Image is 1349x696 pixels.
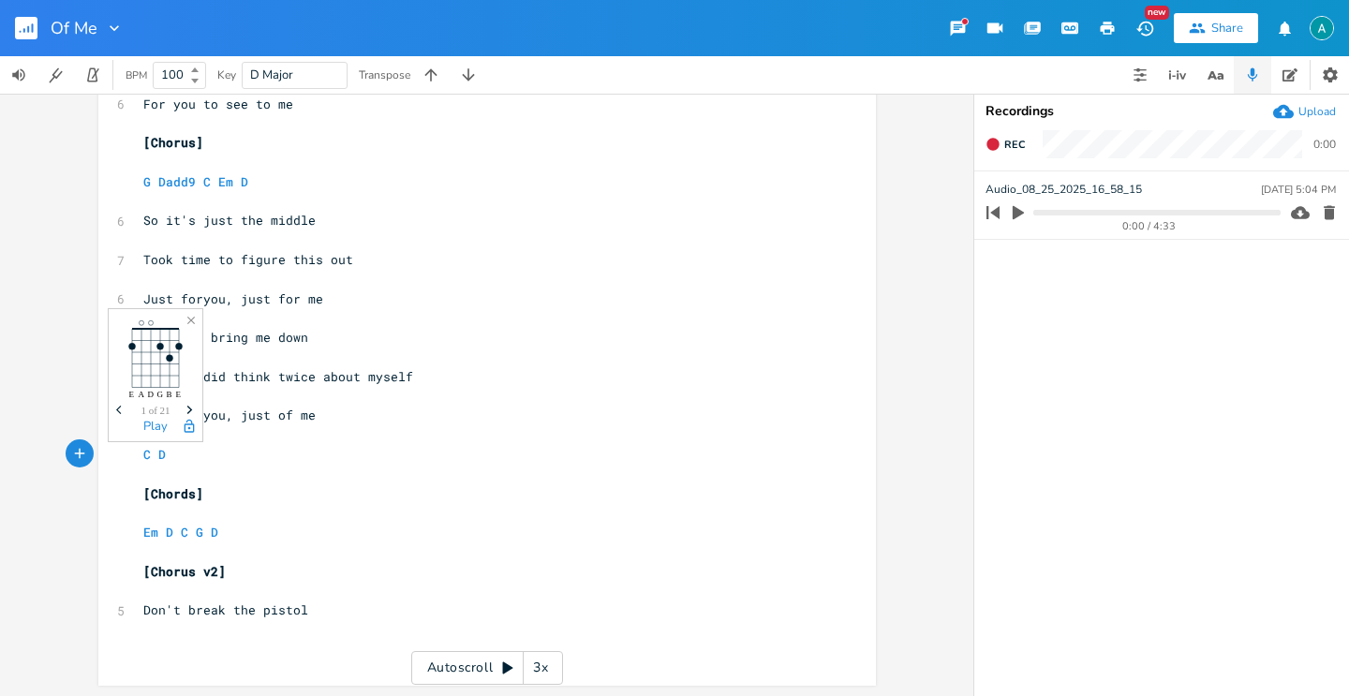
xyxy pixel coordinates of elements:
text: E [176,389,182,398]
span: [Chorus v2] [143,563,226,580]
span: Dadd9 [158,173,196,190]
span: [Chorus] [143,134,203,151]
span: D [211,524,218,541]
div: New [1145,6,1169,20]
text: D [148,389,155,398]
button: Rec [978,129,1032,159]
div: Share [1211,20,1243,37]
div: Transpose [359,69,410,81]
span: C [181,524,188,541]
span: Em [218,173,233,190]
span: C [143,446,151,463]
div: 3x [524,651,557,685]
span: Don't break the pistol [143,601,308,618]
span: Just foryou, just for me [143,290,323,307]
span: 1 of 21 [141,406,170,416]
button: Play [143,420,168,436]
div: Upload [1298,104,1336,119]
text: B [167,389,172,398]
text: G [157,389,164,398]
span: G [143,173,151,190]
div: BPM [126,70,147,81]
span: I never did think twice about myself [143,368,413,385]
div: [DATE] 5:04 PM [1261,185,1336,195]
button: New [1126,11,1164,45]
span: C [203,173,211,190]
button: Share [1174,13,1258,43]
span: D [158,446,166,463]
div: Autoscroll [411,651,563,685]
div: Key [217,69,236,81]
span: Rec [1004,138,1025,152]
span: Em [143,524,158,541]
span: G [196,524,203,541]
div: Recordings [986,105,1338,118]
div: 0:00 [1313,139,1336,150]
span: For you to see to me [143,96,293,112]
span: D [166,524,173,541]
span: So it's just the middle [143,212,316,229]
span: [Chords] [143,485,203,502]
text: E [129,389,135,398]
span: D [241,173,248,190]
text: A [139,389,145,398]
span: Audio_08_25_2025_16_58_15 [986,181,1142,199]
span: So don't bring me down [143,329,308,346]
span: D Major [250,67,293,83]
div: 0:00 / 4:33 [1018,221,1281,231]
span: Of Me [51,20,97,37]
span: Took time to figure this out [143,251,353,268]
button: Upload [1273,101,1336,122]
span: Just of you, just of me [143,407,316,423]
img: Alex [1310,16,1334,40]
